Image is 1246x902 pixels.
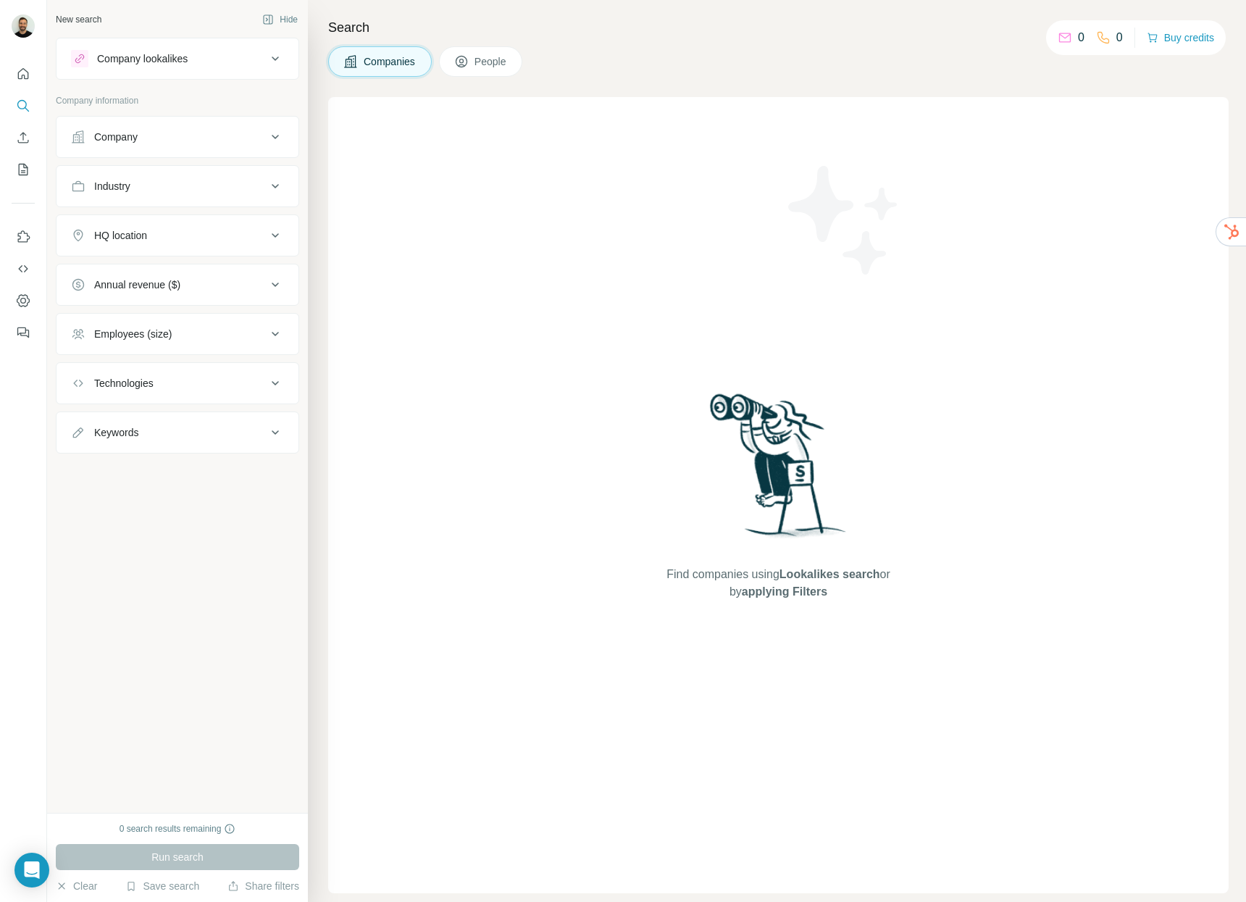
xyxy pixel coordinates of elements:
div: Technologies [94,376,154,391]
button: Annual revenue ($) [57,267,298,302]
button: Use Surfe on LinkedIn [12,224,35,250]
button: Hide [252,9,308,30]
div: 0 search results remaining [120,822,236,835]
button: Keywords [57,415,298,450]
span: People [474,54,508,69]
button: Company lookalikes [57,41,298,76]
button: Industry [57,169,298,204]
button: Buy credits [1147,28,1214,48]
div: Open Intercom Messenger [14,853,49,888]
p: 0 [1078,29,1084,46]
img: Surfe Illustration - Woman searching with binoculars [703,390,854,551]
button: Company [57,120,298,154]
span: applying Filters [742,585,827,598]
button: My lists [12,156,35,183]
button: Enrich CSV [12,125,35,151]
img: Surfe Illustration - Stars [779,155,909,285]
button: Clear [56,879,97,893]
button: Dashboard [12,288,35,314]
p: 0 [1116,29,1123,46]
div: HQ location [94,228,147,243]
div: Keywords [94,425,138,440]
div: Company [94,130,138,144]
button: Save search [125,879,199,893]
button: Feedback [12,320,35,346]
button: Use Surfe API [12,256,35,282]
div: New search [56,13,101,26]
button: Employees (size) [57,317,298,351]
button: Search [12,93,35,119]
button: Technologies [57,366,298,401]
div: Annual revenue ($) [94,277,180,292]
button: HQ location [57,218,298,253]
div: Employees (size) [94,327,172,341]
span: Companies [364,54,417,69]
p: Company information [56,94,299,107]
div: Industry [94,179,130,193]
h4: Search [328,17,1229,38]
button: Share filters [227,879,299,893]
button: Quick start [12,61,35,87]
img: Avatar [12,14,35,38]
div: Company lookalikes [97,51,188,66]
span: Lookalikes search [779,568,880,580]
span: Find companies using or by [662,566,894,601]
